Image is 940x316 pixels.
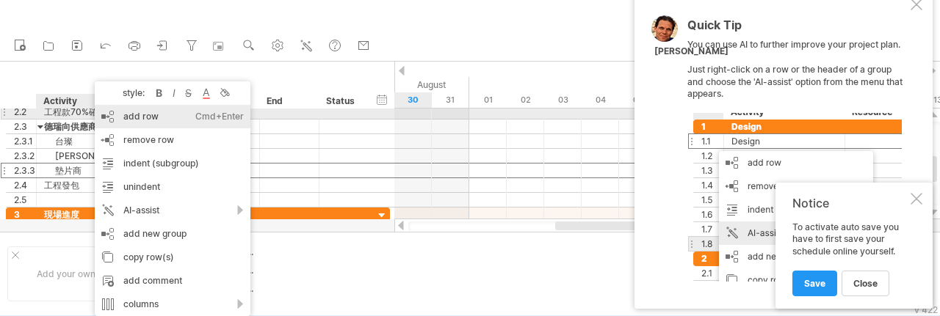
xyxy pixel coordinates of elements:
div: To activate auto save you have to first save your schedule online yourself. [792,221,908,295]
div: 2.3 [14,120,36,133]
div: 3 [14,207,36,221]
div: Thursday, 4 September 2025 [582,92,619,108]
a: Save [792,271,837,296]
div: 2.5 [14,193,36,207]
div: AI-assist [95,199,250,222]
div: 台璨 [44,134,132,148]
div: 工程款70%確認入帳 [44,105,132,119]
div: 2.2 [14,105,36,119]
div: v 422 [914,304,938,315]
div: 2.3.1 [14,134,36,148]
div: [PERSON_NAME] [44,149,132,163]
span: Save [804,278,825,289]
div: Activity [43,94,131,109]
div: Sunday, 31 August 2025 [432,92,469,108]
div: Add your own logo [7,246,145,301]
div: [PERSON_NAME] [654,45,728,58]
span: remove row [123,134,174,145]
div: Quick Tip [687,19,908,39]
div: columns [95,293,250,316]
div: Friday, 5 September 2025 [619,92,657,108]
div: 工程發包 [44,178,132,192]
div: add comment [95,269,250,293]
div: Notice [792,196,908,210]
span: close [853,278,878,289]
div: .... [245,282,368,295]
div: 現場進度 [44,207,132,221]
div: Saturday, 30 August 2025 [394,92,432,108]
div: 2.4 [14,178,36,192]
div: .... [245,246,368,258]
div: style: [101,87,152,98]
div: copy row(s) [95,246,250,269]
div: 墊片商 [44,163,132,177]
a: close [842,271,889,296]
div: .... [245,264,368,276]
div: add row [95,105,250,128]
div: Tuesday, 2 September 2025 [507,92,544,108]
div: Cmd+Enter [195,105,244,128]
div: You can use AI to further improve your project plan. Just right-click on a row or the header of a... [687,19,908,282]
div: unindent [95,175,250,199]
div: End [267,94,311,109]
div: Wednesday, 3 September 2025 [544,92,582,108]
div: indent (subgroup) [95,152,250,175]
div: add new group [95,222,250,246]
div: 2.3.3 [14,163,36,177]
div: 德瑞向供應商下訂單 [44,120,132,133]
div: 2.3.2 [14,149,36,163]
div: Monday, 1 September 2025 [469,92,507,108]
div: Status [326,94,358,109]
